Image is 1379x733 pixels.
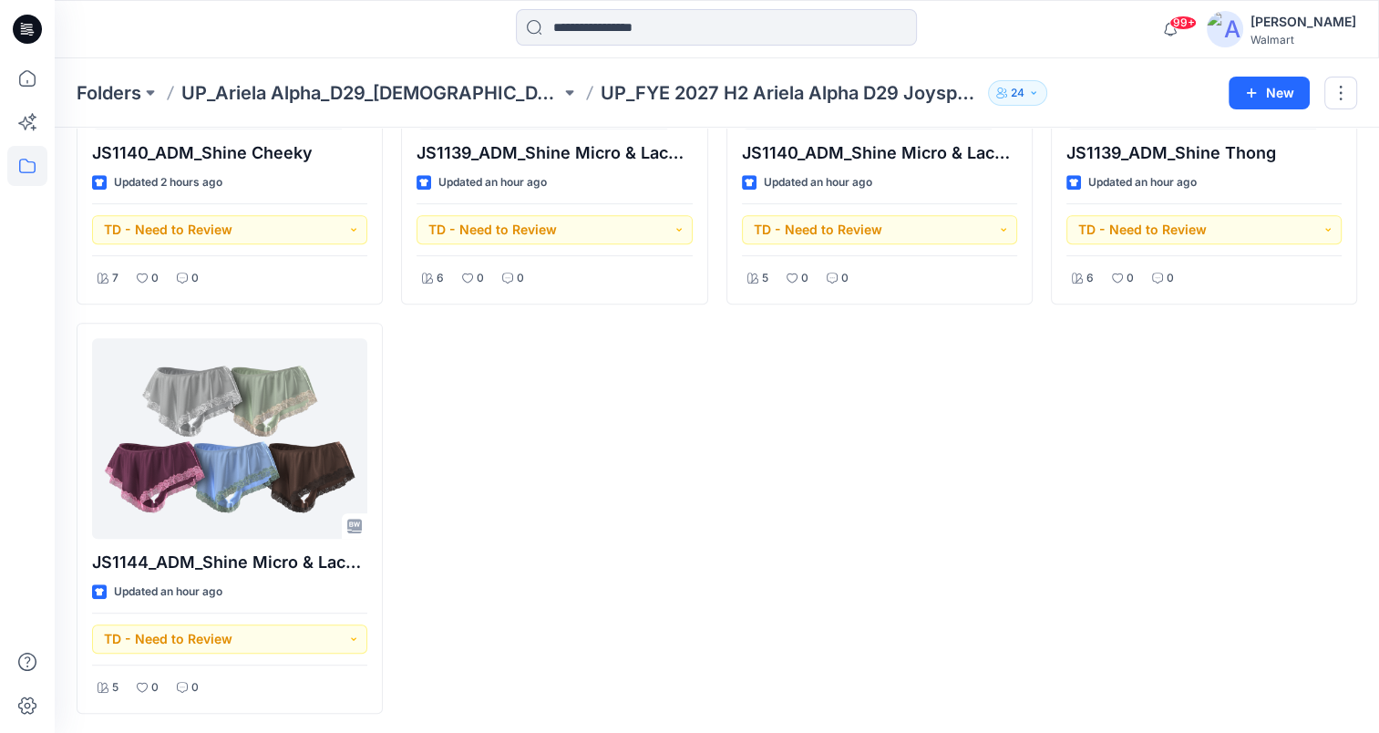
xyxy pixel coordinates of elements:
[1066,140,1342,166] p: JS1139_ADM_Shine Thong
[1086,269,1094,288] p: 6
[92,550,367,575] p: JS1144_ADM_Shine Micro & Lace Cami/Flutter Cheeky Set
[762,269,768,288] p: 5
[742,140,1017,166] p: JS1140_ADM_Shine Micro & Lace Trim Cheeky
[988,80,1047,106] button: 24
[191,678,199,697] p: 0
[181,80,561,106] a: UP_Ariela Alpha_D29_[DEMOGRAPHIC_DATA] Intimates - Joyspun
[1250,11,1356,33] div: [PERSON_NAME]
[437,269,444,288] p: 6
[77,80,141,106] a: Folders
[1127,269,1134,288] p: 0
[1207,11,1243,47] img: avatar
[1011,83,1024,103] p: 24
[477,269,484,288] p: 0
[417,140,692,166] p: JS1139_ADM_Shine Micro & Lace Trim Thong
[801,269,808,288] p: 0
[438,173,547,192] p: Updated an hour ago
[112,678,118,697] p: 5
[517,269,524,288] p: 0
[151,269,159,288] p: 0
[1229,77,1310,109] button: New
[191,269,199,288] p: 0
[1250,33,1356,46] div: Walmart
[1169,15,1197,30] span: 99+
[114,583,222,602] p: Updated an hour ago
[841,269,849,288] p: 0
[151,678,159,697] p: 0
[112,269,118,288] p: 7
[1167,269,1174,288] p: 0
[114,173,222,192] p: Updated 2 hours ago
[601,80,980,106] p: UP_FYE 2027 H2 Ariela Alpha D29 Joyspun Panties
[92,140,367,166] p: JS1140_ADM_Shine Cheeky
[1088,173,1197,192] p: Updated an hour ago
[764,173,872,192] p: Updated an hour ago
[92,338,367,539] a: JS1144_ADM_Shine Micro & Lace Cami/Flutter Cheeky Set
